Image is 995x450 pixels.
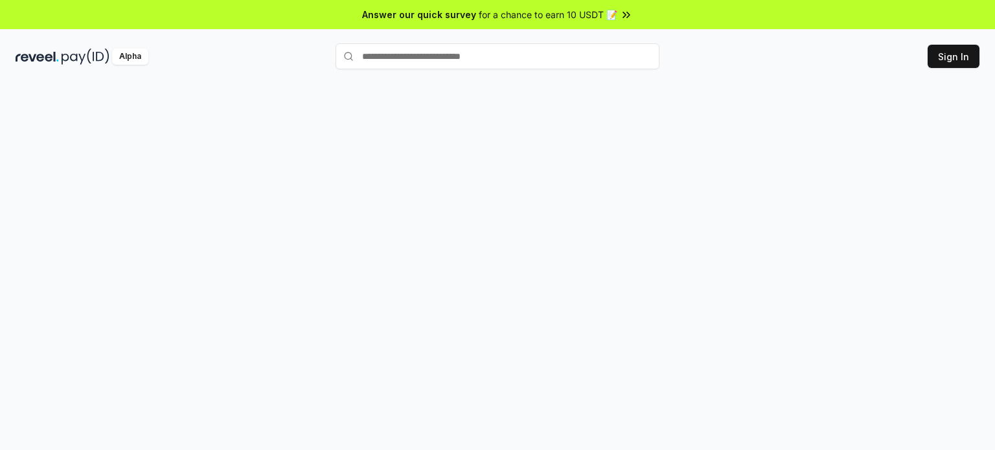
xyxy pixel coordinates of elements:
[62,49,109,65] img: pay_id
[16,49,59,65] img: reveel_dark
[362,8,476,21] span: Answer our quick survey
[928,45,979,68] button: Sign In
[112,49,148,65] div: Alpha
[479,8,617,21] span: for a chance to earn 10 USDT 📝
